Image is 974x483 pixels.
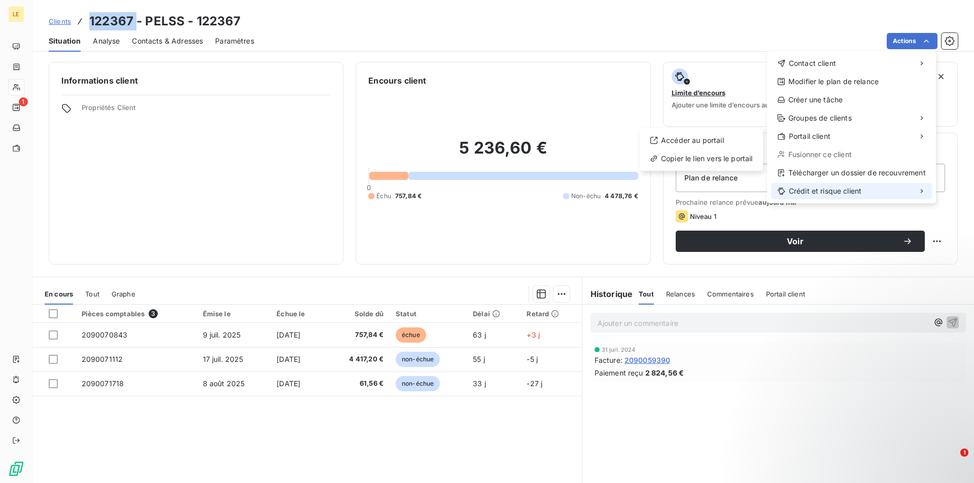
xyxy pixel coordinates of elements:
div: Créer une tâche [771,92,932,108]
span: 1 [960,449,968,457]
div: Accéder au portail [644,132,759,148]
div: Fusionner ce client [771,146,932,163]
span: Portail client [789,131,830,141]
span: Crédit et risque client [789,186,861,196]
iframe: Intercom live chat [940,449,964,473]
iframe: Intercom notifications message [771,385,974,456]
span: Groupes de clients [788,113,852,123]
div: Télécharger un dossier de recouvrement [771,165,932,181]
div: Actions [767,51,936,203]
span: Contact client [789,58,836,68]
div: Copier le lien vers le portail [644,151,759,167]
div: Modifier le plan de relance [771,73,932,90]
